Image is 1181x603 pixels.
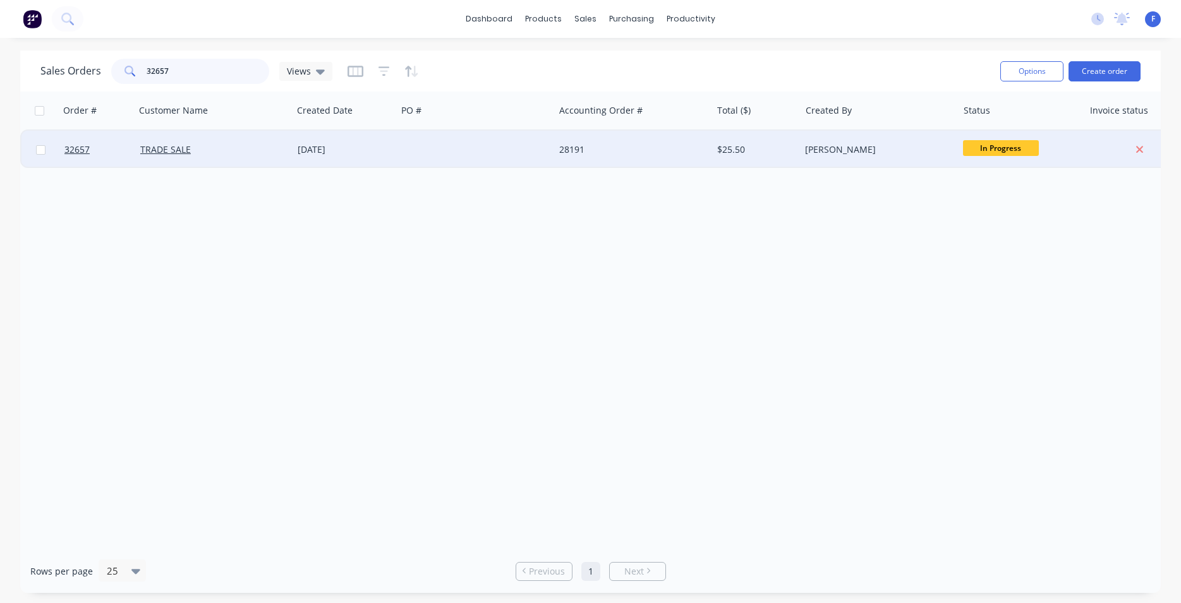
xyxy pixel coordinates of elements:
span: In Progress [963,140,1039,156]
span: Rows per page [30,565,93,578]
button: Options [1000,61,1063,81]
a: dashboard [459,9,519,28]
span: F [1151,13,1155,25]
div: Accounting Order # [559,104,643,117]
div: Created Date [297,104,353,117]
div: products [519,9,568,28]
span: Next [624,565,644,578]
div: 28191 [559,143,700,156]
a: Next page [610,565,665,578]
button: Create order [1069,61,1141,81]
div: [PERSON_NAME] [805,143,945,156]
div: Invoice status [1090,104,1148,117]
div: productivity [660,9,722,28]
img: Factory [23,9,42,28]
ul: Pagination [511,562,671,581]
span: 32657 [64,143,90,156]
input: Search... [147,59,270,84]
a: TRADE SALE [140,143,191,155]
span: Views [287,64,311,78]
a: Previous page [516,565,572,578]
div: [DATE] [298,143,392,156]
div: Order # [63,104,97,117]
div: purchasing [603,9,660,28]
div: sales [568,9,603,28]
div: $25.50 [717,143,791,156]
h1: Sales Orders [40,65,101,77]
div: Total ($) [717,104,751,117]
div: Created By [806,104,852,117]
a: Page 1 is your current page [581,562,600,581]
div: Customer Name [139,104,208,117]
span: Previous [529,565,565,578]
a: 32657 [64,131,140,169]
div: PO # [401,104,421,117]
div: Status [964,104,990,117]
